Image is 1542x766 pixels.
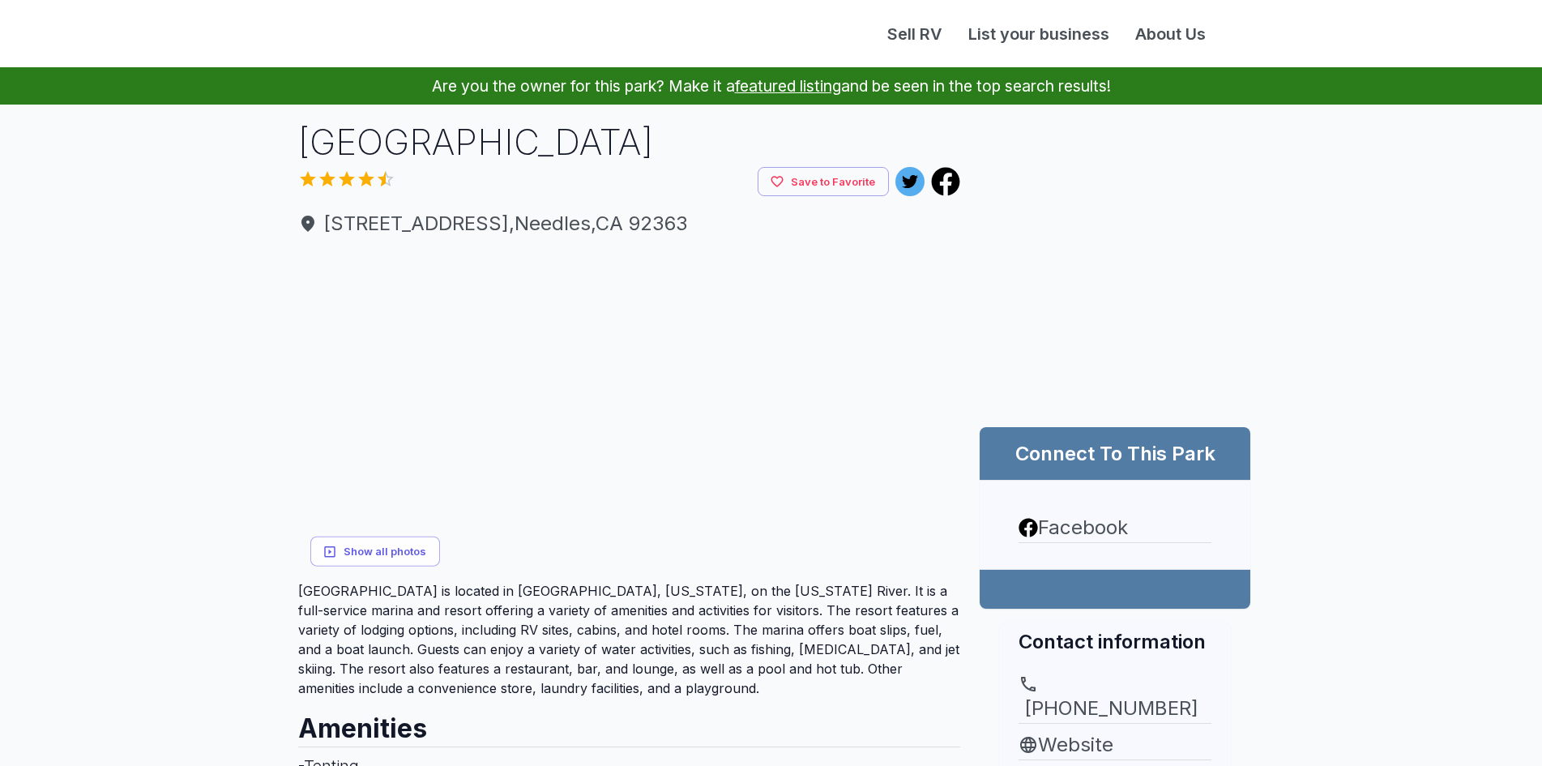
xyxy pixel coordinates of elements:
[1019,730,1211,760] a: Website
[735,76,841,96] a: featured listing
[1019,674,1211,723] a: [PHONE_NUMBER]
[999,440,1231,467] h2: Connect To This Park
[298,698,961,747] h2: Amenities
[631,251,794,414] img: yH5BAEAAAAALAAAAAABAAEAAAIBRAA7
[310,537,440,567] button: Show all photos
[298,118,961,167] h1: [GEOGRAPHIC_DATA]
[298,209,961,238] span: [STREET_ADDRESS] , Needles , CA 92363
[1019,628,1211,655] h2: Contact information
[874,22,955,46] a: Sell RV
[631,418,794,581] img: yH5BAEAAAAALAAAAAABAAEAAAIBRAA7
[298,251,628,581] img: yH5BAEAAAAALAAAAAABAAEAAAIBRAA7
[1122,22,1219,46] a: About Us
[798,418,961,581] img: yH5BAEAAAAALAAAAAABAAEAAAIBRAA7
[955,22,1122,46] a: List your business
[980,131,1250,401] img: Map for Pirate Cove Resort & Marina
[758,167,889,197] button: Save to Favorite
[19,67,1523,105] p: Are you the owner for this park? Make it a and be seen in the top search results!
[798,251,961,414] img: yH5BAEAAAAALAAAAAABAAEAAAIBRAA7
[1019,513,1211,542] a: Facebook
[298,581,961,698] p: [GEOGRAPHIC_DATA] is located in [GEOGRAPHIC_DATA], [US_STATE], on the [US_STATE] River. It is a f...
[298,209,961,238] a: [STREET_ADDRESS],Needles,CA 92363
